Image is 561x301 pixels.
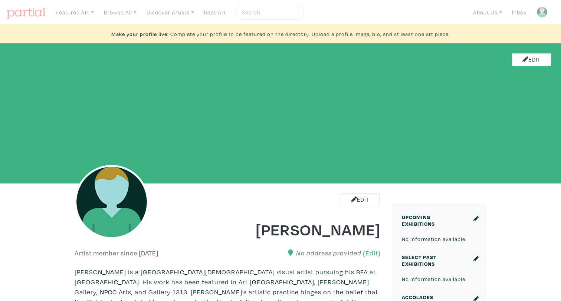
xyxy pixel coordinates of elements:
a: About Us [470,5,505,20]
a: Featured Art [52,5,97,20]
a: Edit [341,193,380,206]
small: No information available. [402,275,467,282]
small: Upcoming Exhibitions [402,214,435,227]
a: Discover Artists [143,5,197,20]
a: Rent Art [201,5,229,20]
small: Select Past Exhibitions [402,254,436,267]
small: Accolades [402,294,433,301]
a: Browse All [101,5,140,20]
small: No information available. [402,235,467,242]
input: Search [241,8,297,17]
img: avatar.png [75,165,149,239]
h1: [PERSON_NAME] [233,219,381,239]
a: Edit [512,53,551,66]
a: Inbox [509,5,530,20]
em: No address provided [296,249,361,257]
a: (Edit) [363,249,381,257]
strong: Make your profile live [111,30,167,37]
h6: Artist member since [DATE] [75,249,158,257]
img: avatar.png [537,7,548,18]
